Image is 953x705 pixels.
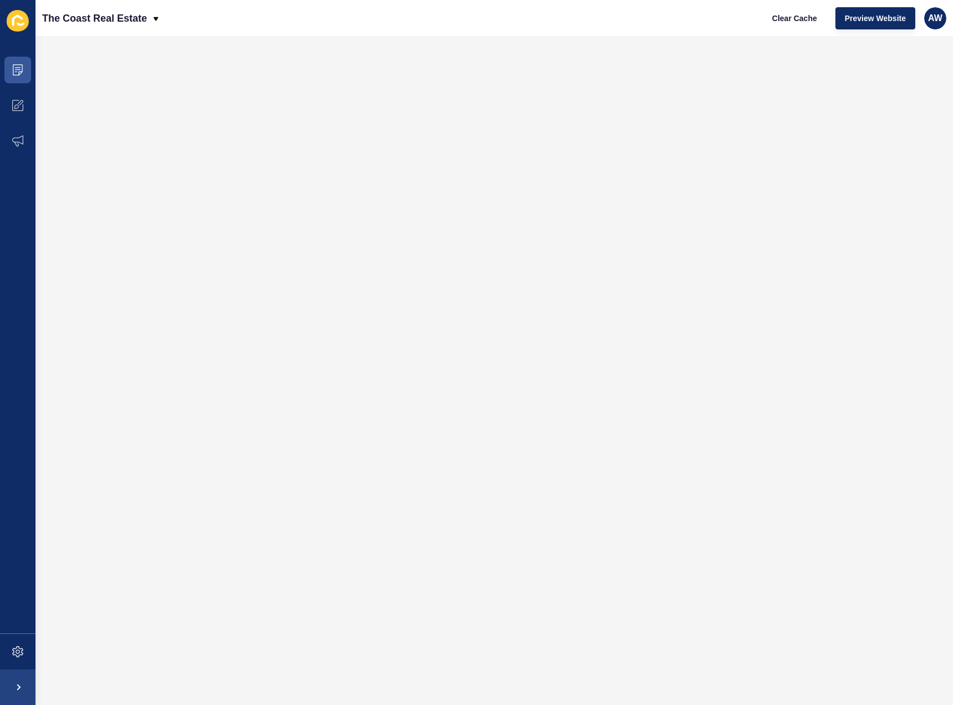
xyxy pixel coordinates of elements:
[763,7,827,29] button: Clear Cache
[845,13,906,24] span: Preview Website
[835,7,915,29] button: Preview Website
[42,4,147,32] p: The Coast Real Estate
[772,13,817,24] span: Clear Cache
[928,13,942,24] span: AW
